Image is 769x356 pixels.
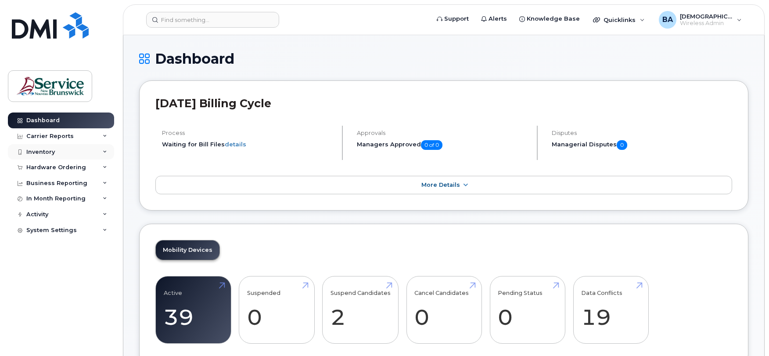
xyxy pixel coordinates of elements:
[421,140,442,150] span: 0 of 0
[581,281,640,339] a: Data Conflicts 19
[156,240,219,260] a: Mobility Devices
[617,140,627,150] span: 0
[331,281,391,339] a: Suspend Candidates 2
[357,140,529,150] h5: Managers Approved
[552,140,732,150] h5: Managerial Disputes
[162,130,334,136] h4: Process
[139,51,748,66] h1: Dashboard
[164,281,223,339] a: Active 39
[552,130,732,136] h4: Disputes
[498,281,557,339] a: Pending Status 0
[155,97,732,110] h2: [DATE] Billing Cycle
[225,141,246,148] a: details
[421,182,460,188] span: More Details
[357,130,529,136] h4: Approvals
[247,281,306,339] a: Suspended 0
[414,281,474,339] a: Cancel Candidates 0
[162,140,334,149] li: Waiting for Bill Files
